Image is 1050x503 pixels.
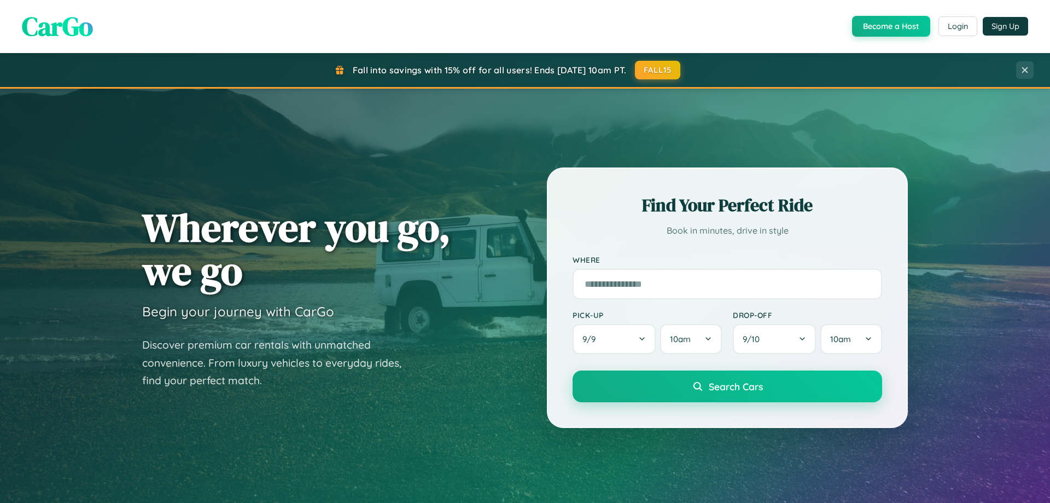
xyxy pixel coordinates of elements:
[983,17,1028,36] button: Sign Up
[830,334,851,344] span: 10am
[733,324,816,354] button: 9/10
[670,334,691,344] span: 10am
[142,303,334,320] h3: Begin your journey with CarGo
[709,380,763,392] span: Search Cars
[573,310,722,320] label: Pick-up
[573,193,882,217] h2: Find Your Perfect Ride
[820,324,882,354] button: 10am
[573,255,882,264] label: Where
[938,16,977,36] button: Login
[743,334,765,344] span: 9 / 10
[573,324,656,354] button: 9/9
[852,16,930,37] button: Become a Host
[573,371,882,402] button: Search Cars
[22,8,93,44] span: CarGo
[635,61,681,79] button: FALL15
[142,206,451,292] h1: Wherever you go, we go
[582,334,601,344] span: 9 / 9
[733,310,882,320] label: Drop-off
[353,65,627,76] span: Fall into savings with 15% off for all users! Ends [DATE] 10am PT.
[573,223,882,239] p: Book in minutes, drive in style
[660,324,722,354] button: 10am
[142,336,416,390] p: Discover premium car rentals with unmatched convenience. From luxury vehicles to everyday rides, ...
